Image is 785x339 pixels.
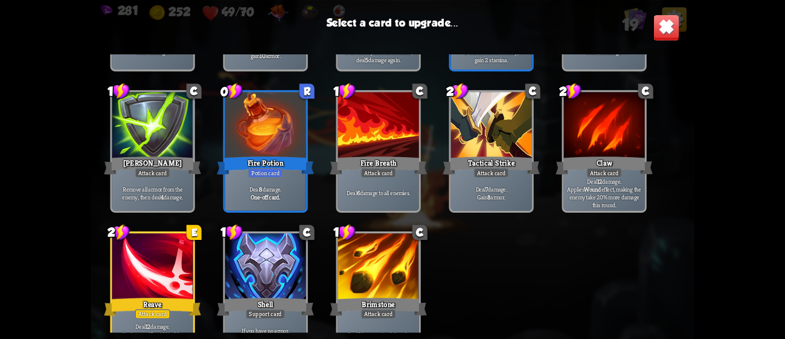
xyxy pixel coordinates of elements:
[412,83,428,98] div: C
[559,83,582,100] div: 2
[357,189,360,197] b: 6
[412,225,428,240] div: C
[135,309,170,318] div: Attack card
[104,295,201,317] div: Reave
[597,48,603,56] b: 20
[340,330,417,338] p: Deal damage. Apply weak.
[487,193,490,201] b: 8
[330,295,427,317] div: Brimstone
[485,185,488,193] b: 7
[187,225,202,240] div: E
[365,56,368,63] b: 5
[146,322,151,330] b: 12
[333,224,356,241] div: 1
[260,51,265,59] b: 10
[220,83,243,100] div: 0
[187,83,202,98] div: C
[525,83,540,98] div: C
[146,48,149,56] b: 4
[584,185,601,193] b: Wound
[653,14,680,40] img: Close_Button.png
[217,295,314,317] div: Shell
[556,155,653,176] div: Claw
[586,168,621,178] div: Attack card
[566,177,642,209] p: Deal damage. Applies effect, making the enemy take 20% more damage this round.
[340,189,417,197] p: Deal damage to all enemies.
[259,185,262,193] b: 8
[638,83,653,98] div: C
[300,83,315,98] div: R
[566,48,642,56] p: Deal damage.
[217,155,314,176] div: Fire Potion
[104,155,201,176] div: [PERSON_NAME]
[248,168,283,178] div: Potion card
[394,330,397,338] b: 1
[446,83,469,100] div: 2
[114,48,191,56] p: Deal damage.
[246,309,285,318] div: Support card
[227,185,304,193] p: Deal damage.
[114,185,191,201] p: Remove all armor from the enemy, then deal damage.
[300,225,315,240] div: C
[473,168,508,178] div: Attack card
[330,155,427,176] div: Fire Breath
[135,168,170,178] div: Attack card
[227,44,304,59] p: If you have no armor, gain armor.
[251,193,280,201] b: One-off card.
[161,193,164,201] b: 4
[327,16,459,28] h3: Select a card to upgrade...
[220,224,243,241] div: 1
[357,330,360,338] b: 6
[333,83,356,100] div: 1
[443,155,540,176] div: Tactical Strike
[597,177,603,185] b: 12
[453,40,530,64] p: Deal damage. If this defeats an enemy, gain 2 stamina.
[360,309,396,318] div: Attack card
[340,40,417,64] p: Deal damage. If the enemy intends to attack, deal damage again.
[453,185,530,201] p: Deal damage. Gain armor.
[107,224,130,241] div: 2
[360,168,396,178] div: Attack card
[107,83,130,100] div: 1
